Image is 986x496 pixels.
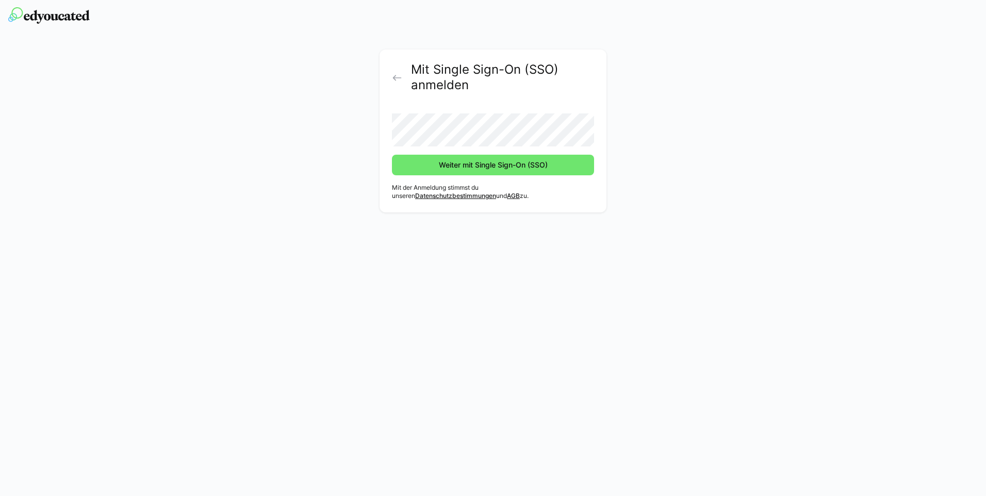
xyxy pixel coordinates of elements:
[507,192,520,200] a: AGB
[392,155,594,175] button: Weiter mit Single Sign-On (SSO)
[411,62,594,93] h2: Mit Single Sign-On (SSO) anmelden
[437,160,549,170] span: Weiter mit Single Sign-On (SSO)
[415,192,496,200] a: Datenschutzbestimmungen
[392,184,594,200] p: Mit der Anmeldung stimmst du unseren und zu.
[8,7,90,24] img: edyoucated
